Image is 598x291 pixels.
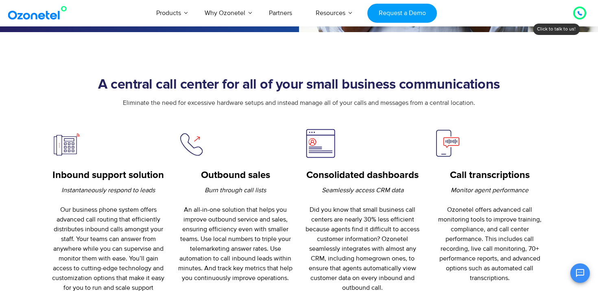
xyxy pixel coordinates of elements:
[432,185,548,283] p: Ozonetel offers advanced call monitoring tools to improve training, compliance, and call center p...
[178,185,293,283] p: An all-in-one solution that helps you improve outbound service and sales, ensuring efficiency eve...
[123,99,475,107] span: Eliminate the need for excessive hardware setups and instead manage all of your calls and message...
[51,169,166,181] h5: Inbound support solution
[178,128,209,159] img: outbound service sale
[45,77,553,93] h2: A central call center for all of your small business communications
[305,169,420,181] h5: Consolidated dashboards
[205,186,266,194] i: Burn through call lists
[367,4,437,23] a: Request a Demo
[178,169,293,181] h5: Outbound sales
[322,186,404,194] i: Seamlessly access CRM data
[432,128,463,159] img: Text to Speech
[570,263,590,283] button: Open chat
[451,186,528,194] i: Monitor agent performance
[61,186,155,194] i: Instantaneously respond to leads
[51,128,81,159] img: inboud support
[432,169,548,181] h5: Call transcriptions
[305,128,336,159] img: self-service IVR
